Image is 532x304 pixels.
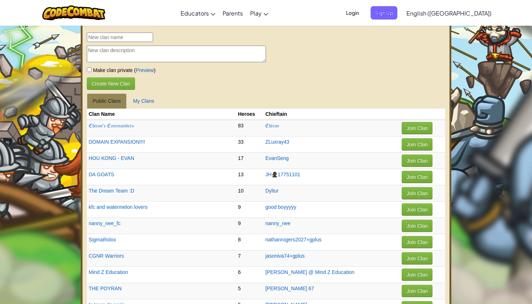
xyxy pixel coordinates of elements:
[236,283,263,299] td: 5
[89,253,124,259] a: CGNR Warriors
[236,120,263,136] td: 83
[236,218,263,234] td: 9
[265,123,279,128] a: ℭ𝔥𝔦𝔯𝔬𝔫
[342,6,363,20] button: Login
[42,5,106,20] img: CodeCombat logo
[402,285,432,297] button: Join Clan
[406,9,491,17] span: English ([GEOGRAPHIC_DATA])
[402,220,432,232] button: Join Clan
[236,153,263,169] td: 17
[265,269,354,275] a: [PERSON_NAME] @ Mind Z Education
[403,3,495,23] a: English ([GEOGRAPHIC_DATA])
[265,237,321,242] a: nathanrogers2027+gplus
[236,136,263,153] td: 33
[250,9,262,17] span: Play
[236,234,263,250] td: 8
[402,187,432,199] button: Join Clan
[265,172,300,177] a: JH🥷🏿17751101
[402,171,432,183] button: Join Clan
[87,93,127,109] a: Public Clans
[265,253,305,259] a: jasoniva74+gplus
[89,220,121,226] a: nanny_nee_fc
[236,109,263,120] th: Heroes
[236,185,263,202] td: 10
[265,188,279,194] a: Dyltur
[402,236,432,248] button: Join Clan
[89,286,122,291] a: THE POYRAN
[371,6,397,20] button: Sign Up
[236,202,263,218] td: 9
[89,172,114,177] a: DA GOATS
[87,77,135,90] button: Create New Clan
[89,188,134,194] a: The Dream Team :D
[87,33,153,42] input: New clan name
[236,267,263,283] td: 6
[402,269,432,281] button: Join Clan
[87,109,236,120] th: Clan Name
[265,139,289,145] a: ZLuxray43
[402,203,432,216] button: Join Clan
[181,9,209,17] span: Educators
[263,109,400,120] th: Chieftain
[246,3,272,23] a: Play
[236,250,263,267] td: 7
[89,139,145,145] a: DOMAIN EXPANSION!!!!
[133,67,136,73] span: (
[402,252,432,265] button: Join Clan
[265,155,289,161] a: EvanSeng
[236,169,263,185] td: 13
[402,122,432,134] button: Join Clan
[177,3,219,23] a: Educators
[402,155,432,167] button: Join Clan
[219,3,246,23] a: Parents
[89,204,148,210] a: kfc and watermelon lovers
[265,220,290,226] a: nanny_nee
[265,204,296,210] a: good boyyyyy
[136,67,154,73] a: Preview
[154,67,156,73] span: )
[265,286,314,291] a: [PERSON_NAME] 67
[89,237,116,242] a: SigmaRolox
[127,93,160,109] a: My Clans
[89,155,134,161] a: HOU KONG - EVAN
[89,123,134,128] a: ℭ𝔥𝔦𝔯𝔬𝔫'𝔰 ℭ𝔬𝔪𝔪𝔞𝔫𝔡𝔢𝔯𝔰
[89,269,128,275] a: Mind Z Education
[92,67,133,73] span: Make clan private
[402,138,432,151] button: Join Clan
